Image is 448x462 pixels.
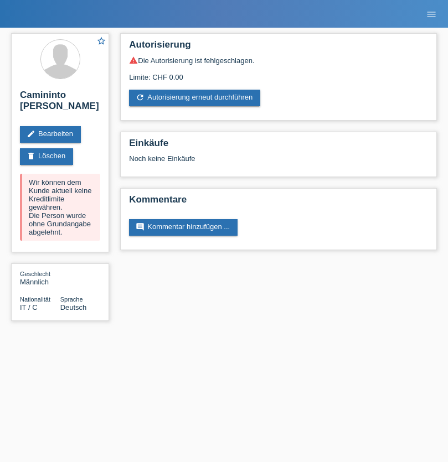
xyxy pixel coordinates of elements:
i: comment [136,222,145,231]
span: Geschlecht [20,271,50,277]
i: edit [27,129,35,138]
a: refreshAutorisierung erneut durchführen [129,90,260,106]
a: commentKommentar hinzufügen ... [129,219,238,236]
div: Wir können dem Kunde aktuell keine Kreditlimite gewähren. Die Person wurde ohne Grundangabe abgel... [20,174,100,241]
span: Nationalität [20,296,50,303]
h2: Autorisierung [129,39,428,56]
i: menu [426,9,437,20]
i: warning [129,56,138,65]
span: Deutsch [60,303,87,312]
i: star_border [96,36,106,46]
a: star_border [96,36,106,48]
span: Italien / C / 12.06.1976 [20,303,38,312]
i: delete [27,152,35,160]
div: Männlich [20,269,60,286]
a: deleteLöschen [20,148,73,165]
a: menu [420,11,442,17]
div: Noch keine Einkäufe [129,154,428,171]
h2: Einkäufe [129,138,428,154]
div: Die Autorisierung ist fehlgeschlagen. [129,56,428,65]
h2: Kommentare [129,194,428,211]
span: Sprache [60,296,83,303]
a: editBearbeiten [20,126,81,143]
h2: Camininto [PERSON_NAME] [20,90,100,117]
i: refresh [136,93,145,102]
div: Limite: CHF 0.00 [129,65,428,81]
